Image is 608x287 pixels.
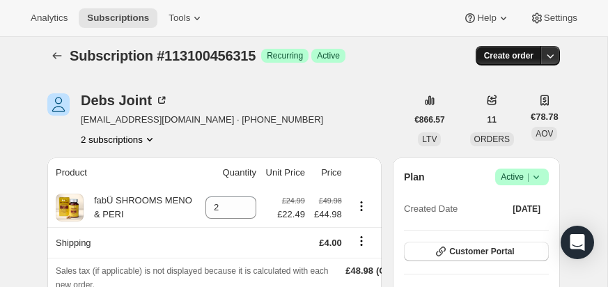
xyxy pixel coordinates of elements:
[404,242,549,261] button: Customer Portal
[47,227,200,258] th: Shipping
[81,113,323,127] span: [EMAIL_ADDRESS][DOMAIN_NAME] · [PHONE_NUMBER]
[319,196,342,205] small: £49.98
[81,93,169,107] div: Debs Joint
[81,132,157,146] button: Product actions
[200,157,260,188] th: Quantity
[22,8,76,28] button: Analytics
[350,233,373,249] button: Shipping actions
[477,13,496,24] span: Help
[504,199,549,219] button: [DATE]
[484,50,533,61] span: Create order
[160,8,212,28] button: Tools
[47,93,70,116] span: Debs Joint
[277,208,305,222] span: £22.49
[527,171,529,183] span: |
[267,50,303,61] span: Recurring
[47,46,67,65] button: Subscriptions
[422,134,437,144] span: LTV
[31,13,68,24] span: Analytics
[309,157,346,188] th: Price
[406,110,453,130] button: €866.57
[373,264,402,278] span: (GBP)
[282,196,305,205] small: £24.99
[476,46,542,65] button: Create order
[544,13,577,24] span: Settings
[474,134,510,144] span: ORDERS
[414,114,444,125] span: €866.57
[70,48,256,63] span: Subscription #113100456315
[455,8,518,28] button: Help
[488,114,497,125] span: 11
[404,202,458,216] span: Created Date
[84,194,196,222] div: fabÜ SHROOMS MENO & PERI
[561,226,594,259] div: Open Intercom Messenger
[449,246,514,257] span: Customer Portal
[260,157,309,188] th: Unit Price
[87,13,149,24] span: Subscriptions
[404,170,425,184] h2: Plan
[169,13,190,24] span: Tools
[319,238,342,248] span: £4.00
[313,208,342,222] span: £44.98
[350,199,373,214] button: Product actions
[317,50,340,61] span: Active
[79,8,157,28] button: Subscriptions
[531,110,559,124] span: €78.78
[501,170,543,184] span: Active
[536,129,553,139] span: AOV
[345,265,373,276] span: £48.98
[47,157,200,188] th: Product
[522,8,586,28] button: Settings
[479,110,505,130] button: 11
[513,203,540,215] span: [DATE]
[56,194,84,222] img: product img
